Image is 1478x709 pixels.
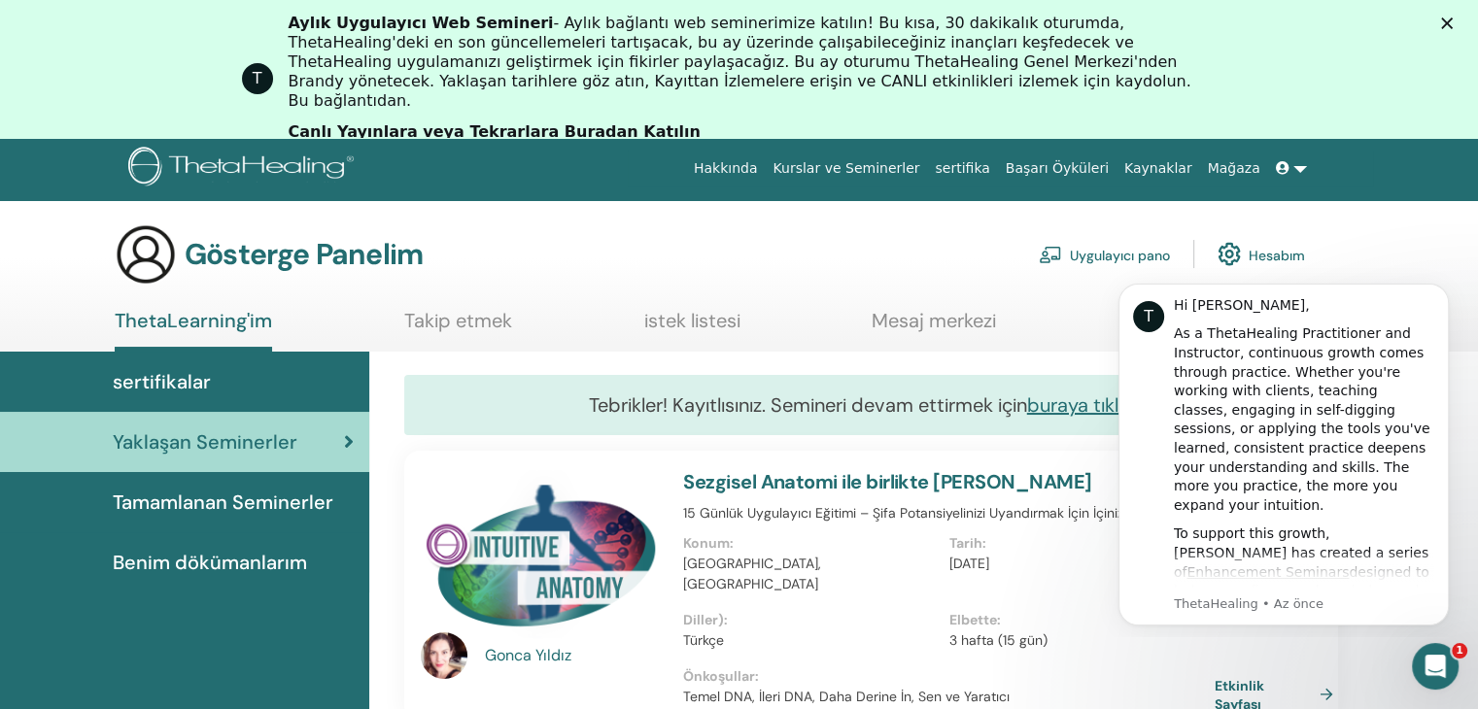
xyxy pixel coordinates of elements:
[113,429,297,455] font: Yaklaşan Seminerler
[404,308,512,333] font: Takip etmek
[289,14,1191,110] font: - Aylık bağlantı web seminerimize katılın! Bu kısa, 30 dakikalık oturumda, ThetaHealing'deki en s...
[997,611,1001,628] font: :
[115,308,272,333] font: ThetaLearning'im
[683,688,1010,705] font: Temel DNA, İleri DNA, Daha Derine İn, Sen ve Yaratıcı
[421,470,660,638] img: Sezgisel Anatomi
[485,644,665,667] a: Gonca Yıldız
[289,122,701,144] a: Canlı Yayınlara veya Tekrarlara Buradan Katılın
[927,151,997,186] a: sertifika
[683,534,730,552] font: Konum
[115,309,272,352] a: ThetaLearning'im
[1249,246,1305,263] font: Hesabım
[730,534,734,552] font: :
[694,160,758,176] font: Hakkında
[1441,17,1461,29] div: Kapat
[1199,151,1267,186] a: Mağaza
[1070,246,1170,263] font: Uygulayıcı pano
[724,611,728,628] font: :
[949,555,989,572] font: [DATE]
[1456,644,1463,657] font: 1
[765,151,927,186] a: Kurslar ve Seminerler
[935,160,989,176] font: sertifika
[98,298,260,314] a: Enhancement Seminars
[1412,643,1459,690] iframe: Intercom canlı sohbet
[85,329,345,347] p: Message from ThetaHealing, sent Az önce
[421,632,467,679] img: default.jpg
[535,645,571,665] font: Yıldız
[872,309,996,347] a: Mesaj merkezi
[485,645,532,665] font: Gonca
[644,309,740,347] a: istek listesi
[113,550,307,575] font: Benim dökümanlarım
[113,369,211,394] font: sertifikalar
[242,63,273,94] div: ThetaHealing için profil resmi
[982,534,986,552] font: :
[683,469,1091,494] a: Sezgisel Anatomi ile birlikte [PERSON_NAME]
[998,151,1117,186] a: Başarı Öyküleri
[644,308,740,333] font: istek listesi
[404,309,512,347] a: Takip etmek
[755,667,759,685] font: :
[686,151,766,186] a: Hakkında
[589,392,1027,418] font: Tebrikler! Kayıtlısınız. Semineri devam ettirmek için
[128,147,361,190] img: logo.png
[253,69,262,87] font: T
[1027,392,1154,418] a: buraya tıklayın
[113,490,333,515] font: Tamamlanan Seminerler
[115,223,177,286] img: generic-user-icon.jpg
[185,235,423,273] font: Gösterge Panelim
[1124,160,1192,176] font: Kaynaklar
[1117,151,1200,186] a: Kaynaklar
[1089,266,1478,637] iframe: Intercom bildirimleri mesajı
[683,504,1176,522] font: 15 Günlük Uygulayıcı Eğitimi – Şifa Potansiyelinizi Uyandırmak İçin İçinize Dönün
[1207,160,1259,176] font: Mağaza
[683,611,724,628] font: Diller)
[949,611,997,628] font: Elbette
[85,258,345,468] div: To support this growth, [PERSON_NAME] has created a series of designed to help you refine your kn...
[289,14,554,32] font: Aylık Uygulayıcı Web Semineri
[289,122,701,141] font: Canlı Yayınlara veya Tekrarlara Buradan Katılın
[872,308,996,333] font: Mesaj merkezi
[683,667,755,685] font: Önkoşullar
[1039,232,1170,275] a: Uygulayıcı pano
[1218,232,1305,275] a: Hesabım
[773,160,919,176] font: Kurslar ve Seminerler
[683,631,724,649] font: Türkçe
[1006,160,1109,176] font: Başarı Öyküleri
[1218,237,1241,270] img: cog.svg
[949,534,982,552] font: Tarih
[949,631,1048,649] font: 3 hafta (15 gün)
[1039,246,1062,263] img: chalkboard-teacher.svg
[683,555,821,592] font: [GEOGRAPHIC_DATA], [GEOGRAPHIC_DATA]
